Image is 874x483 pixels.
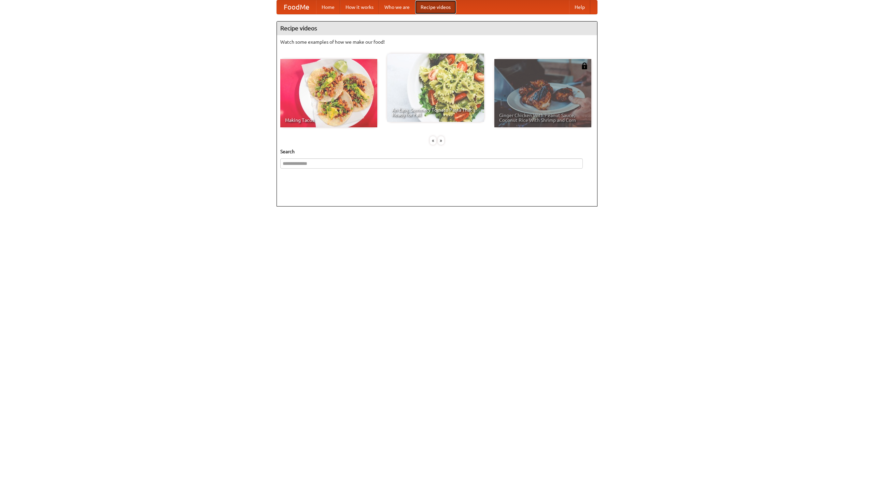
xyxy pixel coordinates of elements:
span: Making Tacos [285,118,372,123]
a: Making Tacos [280,59,377,127]
div: « [430,136,436,145]
a: Who we are [379,0,415,14]
a: Help [569,0,590,14]
h5: Search [280,148,594,155]
p: Watch some examples of how we make our food! [280,39,594,45]
a: Recipe videos [415,0,456,14]
img: 483408.png [581,62,588,69]
a: FoodMe [277,0,316,14]
a: An Easy, Summery Tomato Pasta That's Ready for Fall [387,54,484,122]
h4: Recipe videos [277,22,597,35]
div: » [438,136,444,145]
span: An Easy, Summery Tomato Pasta That's Ready for Fall [392,108,479,117]
a: Home [316,0,340,14]
a: How it works [340,0,379,14]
